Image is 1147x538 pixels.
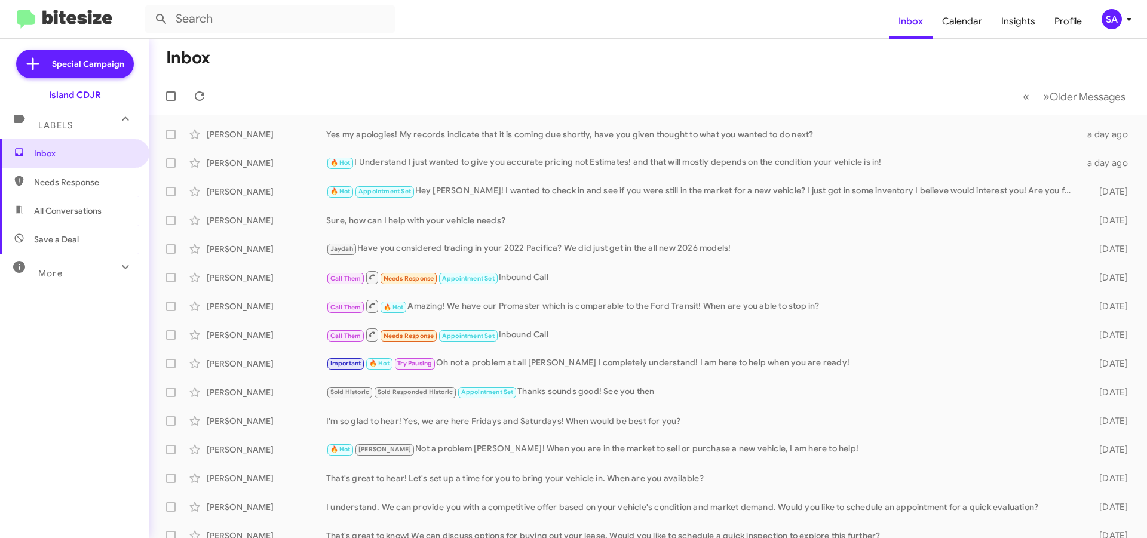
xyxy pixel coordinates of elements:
div: [PERSON_NAME] [207,329,326,341]
span: Call Them [330,275,361,282]
input: Search [145,5,395,33]
div: [PERSON_NAME] [207,272,326,284]
div: [PERSON_NAME] [207,415,326,427]
div: [PERSON_NAME] [207,186,326,198]
div: Island CDJR [49,89,101,101]
div: [DATE] [1080,214,1137,226]
a: Special Campaign [16,50,134,78]
button: Next [1036,84,1133,109]
span: Important [330,359,361,367]
div: Have you considered trading in your 2022 Pacifica? We did just get in the all new 2026 models! [326,242,1080,256]
div: Hey [PERSON_NAME]! I wanted to check in and see if you were still in the market for a new vehicle... [326,185,1080,198]
div: Not a problem [PERSON_NAME]! When you are in the market to sell or purchase a new vehicle, I am h... [326,442,1080,456]
div: Inbound Call [326,327,1080,342]
div: [PERSON_NAME] [207,472,326,484]
div: [PERSON_NAME] [207,243,326,255]
div: [PERSON_NAME] [207,214,326,226]
nav: Page navigation example [1016,84,1133,109]
a: Inbox [889,4,933,39]
div: I'm so glad to hear! Yes, we are here Fridays and Saturdays! When would be best for you? [326,415,1080,427]
span: « [1023,89,1029,104]
span: Appointment Set [461,388,514,396]
div: [DATE] [1080,272,1137,284]
div: [DATE] [1080,329,1137,341]
span: Call Them [330,303,361,311]
div: SA [1102,9,1122,29]
div: [PERSON_NAME] [207,157,326,169]
a: Profile [1045,4,1091,39]
div: [DATE] [1080,415,1137,427]
a: Insights [992,4,1045,39]
span: Appointment Set [358,187,411,195]
span: 🔥 Hot [384,303,404,311]
a: Calendar [933,4,992,39]
div: [PERSON_NAME] [207,358,326,370]
div: [DATE] [1080,300,1137,312]
span: More [38,268,63,279]
div: I understand. We can provide you with a competitive offer based on your vehicle's condition and m... [326,501,1080,513]
span: 🔥 Hot [330,187,351,195]
span: Needs Response [384,275,434,282]
div: Oh not a problem at all [PERSON_NAME] I completely understand! I am here to help when you are ready! [326,356,1080,370]
div: [DATE] [1080,501,1137,513]
div: [DATE] [1080,444,1137,456]
span: Special Campaign [52,58,124,70]
div: a day ago [1080,128,1137,140]
div: [DATE] [1080,472,1137,484]
span: 🔥 Hot [330,445,351,453]
button: Previous [1016,84,1036,109]
span: All Conversations [34,205,102,217]
div: [PERSON_NAME] [207,444,326,456]
div: Yes my apologies! My records indicate that it is coming due shortly, have you given thought to wh... [326,128,1080,140]
div: [PERSON_NAME] [207,128,326,140]
button: SA [1091,9,1134,29]
span: Save a Deal [34,233,79,245]
span: Older Messages [1050,90,1125,103]
div: [DATE] [1080,358,1137,370]
div: I Understand I just wanted to give you accurate pricing not Estimates! and that will mostly depen... [326,156,1080,170]
div: [PERSON_NAME] [207,386,326,398]
div: [DATE] [1080,186,1137,198]
span: Appointment Set [442,275,495,282]
div: [DATE] [1080,243,1137,255]
span: Sold Responded Historic [378,388,453,396]
span: Call Them [330,332,361,340]
span: Sold Historic [330,388,370,396]
span: 🔥 Hot [330,159,351,167]
span: Needs Response [34,176,136,188]
span: Jaydah [330,245,353,253]
div: Sure, how can I help with your vehicle needs? [326,214,1080,226]
div: [DATE] [1080,386,1137,398]
div: Inbound Call [326,270,1080,285]
div: [PERSON_NAME] [207,300,326,312]
h1: Inbox [166,48,210,67]
div: Thanks sounds good! See you then [326,385,1080,399]
span: Needs Response [384,332,434,340]
div: Amazing! We have our Promaster which is comparable to the Ford Transit! When are you able to stop... [326,299,1080,313]
span: 🔥 Hot [369,359,390,367]
span: » [1043,89,1050,104]
span: Labels [38,120,73,131]
span: Inbox [34,147,136,159]
div: a day ago [1080,157,1137,169]
div: [PERSON_NAME] [207,501,326,513]
div: That's great to hear! Let's set up a time for you to bring your vehicle in. When are you available? [326,472,1080,484]
span: Appointment Set [442,332,495,340]
span: Try Pausing [397,359,432,367]
span: [PERSON_NAME] [358,445,412,453]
